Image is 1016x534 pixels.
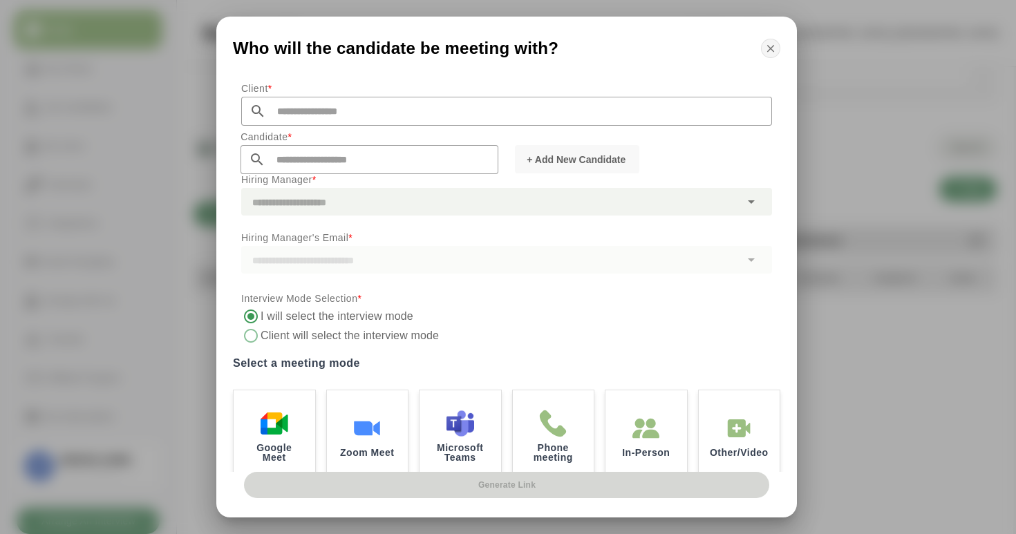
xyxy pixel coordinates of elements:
img: In-Person [632,414,660,442]
p: Candidate [241,128,498,145]
p: Hiring Manager's Email [241,229,772,246]
p: Google Meet [245,443,304,462]
label: Client will select the interview mode [261,326,442,345]
p: In-Person [622,448,670,457]
img: Google Meet [261,410,288,437]
img: In-Person [725,414,753,442]
p: Phone meeting [524,443,583,462]
p: Client [241,80,772,97]
img: Zoom Meet [353,414,381,442]
p: Microsoft Teams [431,443,490,462]
label: Select a meeting mode [233,354,780,373]
span: + Add New Candidate [526,153,625,166]
button: + Add New Candidate [515,145,639,173]
label: I will select the interview mode [261,307,414,326]
img: Microsoft Teams [446,410,474,437]
span: Who will the candidate be meeting with? [233,40,558,57]
p: Other/Video [710,448,769,457]
p: Hiring Manager [241,171,772,188]
p: Zoom Meet [340,448,394,457]
p: Interview Mode Selection [241,290,772,307]
img: Phone meeting [539,410,567,437]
